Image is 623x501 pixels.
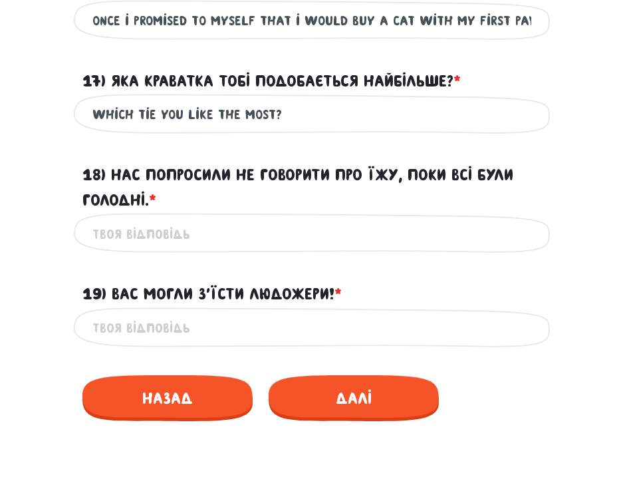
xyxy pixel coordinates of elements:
[82,375,253,421] span: Назад
[92,6,531,36] input: Твоя відповідь
[82,281,342,307] label: 19) Вас могли з’їсти людожери!
[82,162,541,214] label: 18) Нас попросили не говорити про їжу, поки всі були голодні.
[92,313,531,343] input: Твоя відповідь
[269,375,439,421] span: Далі
[92,219,531,249] input: Твоя відповідь
[82,69,461,94] label: 17) Яка краватка тобі подобається найбільше?
[92,100,531,130] input: Твоя відповідь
